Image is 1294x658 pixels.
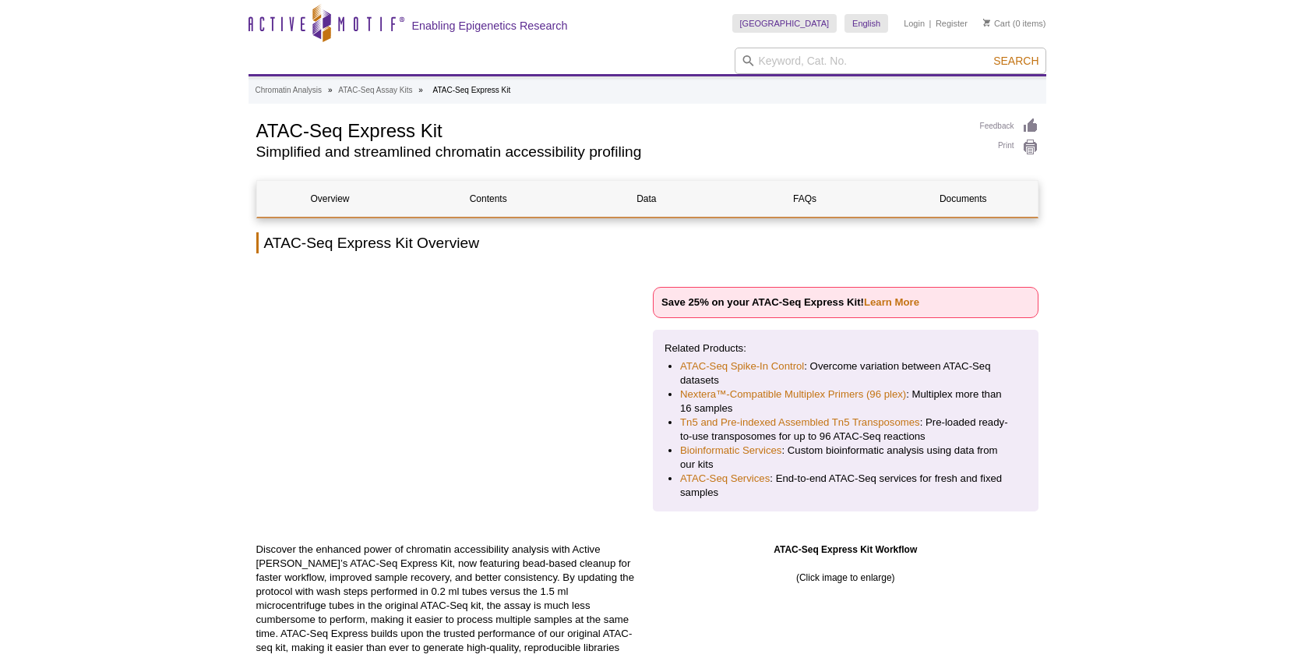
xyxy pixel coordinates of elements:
strong: ATAC-Seq Express Kit Workflow [774,544,917,555]
a: Learn More [864,296,919,308]
li: (0 items) [983,14,1046,33]
a: FAQs [732,181,878,217]
li: : End-to-end ATAC-Seq services for fresh and fixed samples [680,472,1011,500]
a: ATAC-Seq Assay Kits [338,83,412,97]
a: [GEOGRAPHIC_DATA] [732,14,837,33]
li: » [328,86,333,94]
div: (Click image to enlarge) [653,543,1038,585]
h1: ATAC-Seq Express Kit [256,118,964,141]
li: : Pre-loaded ready-to-use transposomes for up to 96 ATAC-Seq reactions [680,416,1011,444]
a: Tn5 and Pre-indexed Assembled Tn5 Transposomes [680,416,920,430]
a: ATAC-Seq Services [680,472,770,486]
img: Your Cart [983,19,990,27]
span: Search [993,55,1038,67]
a: Contents [415,181,562,217]
a: Register [936,18,968,29]
p: Related Products: [665,341,1027,356]
li: : Overcome variation between ATAC-Seq datasets [680,359,1011,387]
a: Feedback [980,118,1038,135]
a: Documents [890,181,1036,217]
a: Data [573,181,720,217]
a: Overview [257,181,404,217]
li: : Multiplex more than 16 samples [680,387,1011,416]
a: Login [904,18,925,29]
h2: Simplified and streamlined chromatin accessibility profiling [256,145,964,159]
li: : Custom bioinformatic analysis using data from our kits [680,444,1011,472]
li: | [929,14,932,33]
a: Bioinformatic Services [680,444,781,458]
a: Chromatin Analysis [256,83,323,97]
h2: Enabling Epigenetics Research [412,19,568,33]
a: Print [980,139,1038,156]
a: Cart [983,18,1010,29]
strong: Save 25% on your ATAC-Seq Express Kit! [661,296,919,308]
input: Keyword, Cat. No. [735,48,1046,74]
li: » [418,86,423,94]
h2: ATAC-Seq Express Kit Overview [256,232,1038,253]
button: Search [989,54,1043,68]
a: English [844,14,888,33]
a: Nextera™-Compatible Multiplex Primers (96 plex) [680,387,906,402]
a: ATAC-Seq Spike-In Control [680,359,804,373]
li: ATAC-Seq Express Kit [433,86,511,94]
